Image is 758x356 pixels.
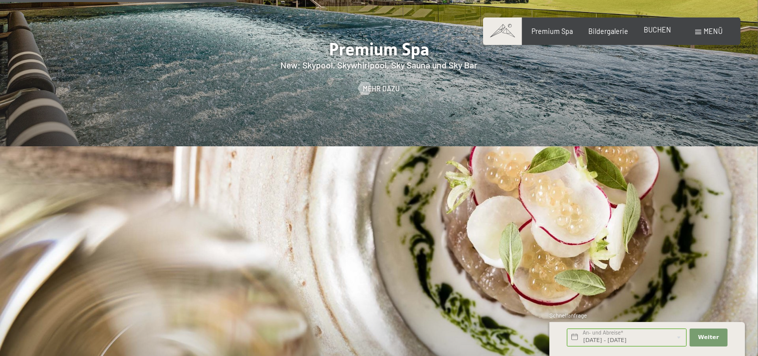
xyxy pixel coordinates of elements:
[588,27,628,35] a: Bildergalerie
[549,312,587,319] span: Schnellanfrage
[531,27,573,35] a: Premium Spa
[363,84,400,94] span: Mehr dazu
[690,329,728,347] button: Weiter
[704,27,723,35] span: Menü
[698,334,719,342] span: Weiter
[644,25,671,34] a: BUCHEN
[358,84,400,94] a: Mehr dazu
